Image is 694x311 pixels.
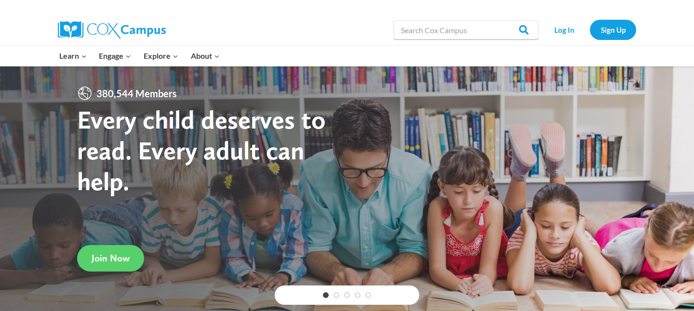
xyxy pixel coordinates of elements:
[191,50,220,62] span: About
[394,20,538,39] input: Search Cox Campus
[144,50,178,62] span: Explore
[543,20,585,39] a: Log In
[334,292,339,298] a: 2
[53,46,226,66] nav: Primary Navigation
[323,292,329,298] a: 1
[77,104,326,196] strong: Every child deserves to read. Every adult can help.
[590,20,636,39] a: Sign Up
[355,292,360,298] a: 4
[365,292,371,298] a: 5
[59,50,87,62] span: Learn
[543,20,636,39] nav: Secondary Navigation
[58,21,166,39] img: Cox Campus
[92,252,130,264] span: Join Now
[77,245,144,271] a: Join Now
[93,86,181,101] span: 380,544 Members
[344,292,350,298] a: 3
[99,50,131,62] span: Engage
